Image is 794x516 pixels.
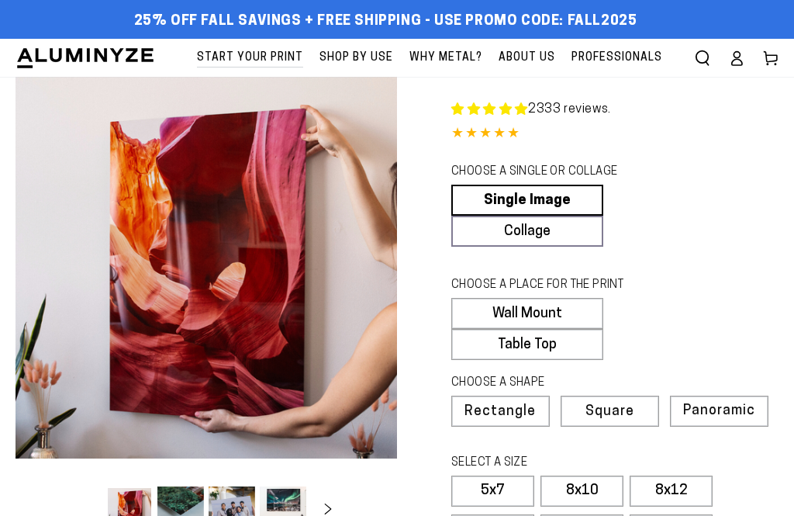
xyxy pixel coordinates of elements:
span: Panoramic [683,403,755,418]
a: Single Image [451,185,603,216]
a: Professionals [564,39,670,77]
summary: Search our site [685,41,720,75]
span: About Us [499,48,555,68]
label: Wall Mount [451,298,603,329]
span: Start Your Print [197,48,303,68]
span: Why Metal? [409,48,482,68]
legend: CHOOSE A SINGLE OR COLLAGE [451,164,641,181]
span: Shop By Use [319,48,393,68]
a: About Us [491,39,563,77]
label: 5x7 [451,476,534,507]
label: 8x10 [540,476,623,507]
legend: SELECT A SIZE [451,455,641,472]
img: Aluminyze [16,47,155,70]
span: 25% off FALL Savings + Free Shipping - Use Promo Code: FALL2025 [134,13,637,30]
legend: CHOOSE A SHAPE [451,375,641,392]
span: Rectangle [464,405,536,419]
a: Why Metal? [402,39,490,77]
a: Shop By Use [312,39,401,77]
div: 4.85 out of 5.0 stars [451,123,778,146]
legend: CHOOSE A PLACE FOR THE PRINT [451,277,641,294]
a: Collage [451,216,603,247]
a: Start Your Print [189,39,311,77]
label: 8x12 [630,476,713,507]
label: Table Top [451,329,603,360]
span: Square [585,405,634,419]
span: Professionals [571,48,662,68]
